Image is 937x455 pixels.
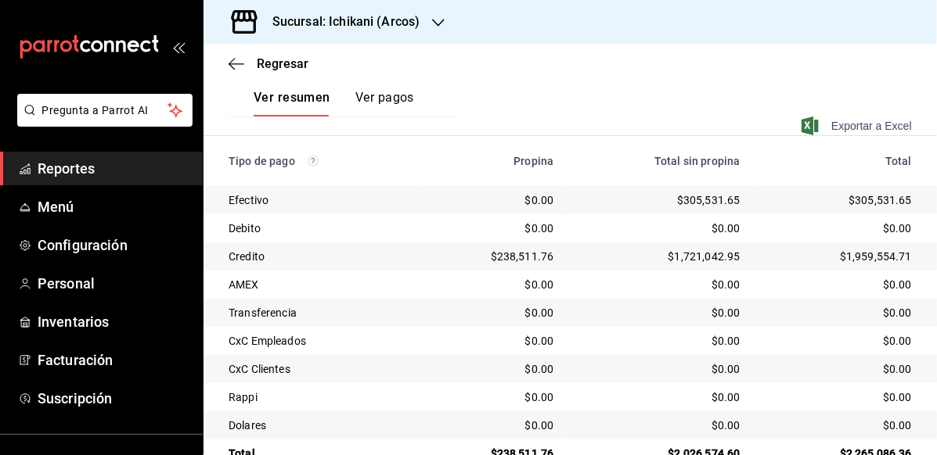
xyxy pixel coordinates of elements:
div: Credito [229,249,405,264]
div: Tipo de pago [229,155,405,167]
div: Debito [229,220,405,236]
div: $0.00 [431,417,554,433]
span: Inventarios [38,311,190,332]
div: $0.00 [431,220,554,236]
div: $0.00 [578,417,740,433]
svg: Los pagos realizados con Pay y otras terminales son montos brutos. [308,156,319,167]
div: AMEX [229,277,405,292]
span: Reportes [38,158,190,179]
button: Regresar [229,56,308,71]
span: Configuración [38,235,190,256]
button: Ver resumen [254,90,330,116]
div: $0.00 [431,333,554,349]
div: $0.00 [766,277,912,292]
div: $0.00 [431,277,554,292]
span: Pregunta a Parrot AI [42,102,168,119]
div: $0.00 [431,361,554,377]
span: Menú [38,196,190,217]
div: $0.00 [766,305,912,321]
div: Total sin propina [578,155,740,167]
div: $0.00 [766,220,912,236]
div: $0.00 [431,305,554,321]
div: Propina [431,155,554,167]
div: CxC Clientes [229,361,405,377]
span: Regresar [257,56,308,71]
button: Pregunta a Parrot AI [17,94,193,127]
button: Ver pagos [355,90,414,116]
div: $305,531.65 [578,192,740,208]
div: $305,531.65 [766,192,912,208]
div: navigation tabs [254,90,414,116]
div: $0.00 [431,192,554,208]
div: Transferencia [229,305,405,321]
div: $0.00 [578,220,740,236]
div: $0.00 [766,417,912,433]
button: open_drawer_menu [172,41,185,53]
div: $1,721,042.95 [578,249,740,264]
div: $0.00 [766,333,912,349]
div: $0.00 [578,305,740,321]
div: $0.00 [578,333,740,349]
div: $0.00 [578,361,740,377]
button: Exportar a Excel [805,116,912,135]
span: Suscripción [38,388,190,409]
div: $1,959,554.71 [766,249,912,264]
div: $0.00 [431,389,554,405]
span: Personal [38,273,190,294]
div: $0.00 [578,389,740,405]
div: $238,511.76 [431,249,554,264]
div: $0.00 [578,277,740,292]
span: Facturación [38,349,190,371]
div: $0.00 [766,361,912,377]
div: Total [766,155,912,167]
div: Dolares [229,417,405,433]
a: Pregunta a Parrot AI [11,113,193,130]
div: $0.00 [766,389,912,405]
h3: Sucursal: Ichikani (Arcos) [260,13,420,31]
div: Efectivo [229,192,405,208]
div: CxC Empleados [229,333,405,349]
div: Rappi [229,389,405,405]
